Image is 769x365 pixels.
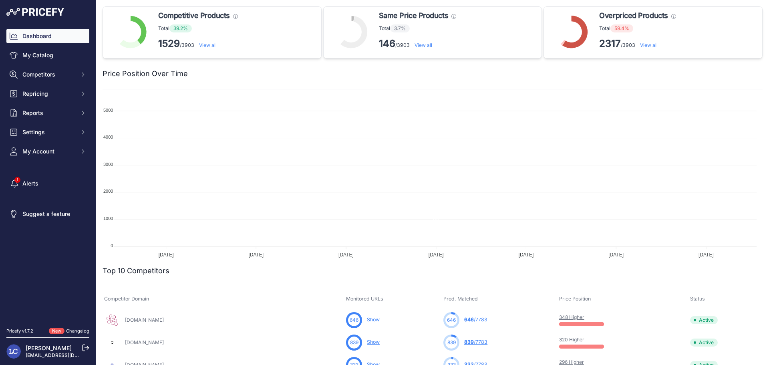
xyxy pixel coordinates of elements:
[443,296,478,302] span: Prod. Matched
[379,37,456,50] p: /3903
[338,252,354,258] tspan: [DATE]
[464,339,474,345] span: 839
[599,37,676,50] p: /3903
[6,29,89,318] nav: Sidebar
[66,328,89,334] a: Changelog
[464,339,487,345] a: 839/7783
[103,216,113,221] tspan: 1000
[104,296,149,302] span: Competitor Domain
[6,87,89,101] button: Repricing
[6,106,89,120] button: Reports
[49,328,64,335] span: New
[464,317,474,323] span: 646
[103,68,188,79] h2: Price Position Over Time
[379,24,456,32] p: Total
[103,189,113,194] tspan: 2000
[640,42,658,48] a: View all
[447,317,456,324] span: 646
[125,339,164,345] a: [DOMAIN_NAME]
[22,90,75,98] span: Repricing
[559,296,591,302] span: Price Position
[350,339,358,346] span: 839
[22,147,75,155] span: My Account
[26,345,72,351] a: [PERSON_NAME]
[158,24,238,32] p: Total
[415,42,432,48] a: View all
[6,48,89,63] a: My Catalog
[599,38,621,49] strong: 2317
[464,317,487,323] a: 646/7783
[158,38,180,49] strong: 1529
[6,125,89,139] button: Settings
[6,29,89,43] a: Dashboard
[22,109,75,117] span: Reports
[379,38,395,49] strong: 146
[519,252,534,258] tspan: [DATE]
[379,10,448,21] span: Same Price Products
[690,339,718,347] span: Active
[103,265,169,276] h2: Top 10 Competitors
[599,10,668,21] span: Overpriced Products
[103,135,113,139] tspan: 4000
[346,296,383,302] span: Monitored URLs
[559,314,584,320] a: 348 Higher
[6,144,89,159] button: My Account
[6,8,64,16] img: Pricefy Logo
[199,42,217,48] a: View all
[350,317,358,324] span: 646
[6,207,89,221] a: Suggest a feature
[610,24,633,32] span: 59.4%
[26,352,109,358] a: [EMAIL_ADDRESS][DOMAIN_NAME]
[103,108,113,113] tspan: 5000
[111,243,113,248] tspan: 0
[6,328,33,335] div: Pricefy v1.7.2
[608,252,624,258] tspan: [DATE]
[559,359,584,365] a: 296 Higher
[158,37,238,50] p: /3903
[559,337,584,343] a: 320 Higher
[429,252,444,258] tspan: [DATE]
[6,176,89,191] a: Alerts
[699,252,714,258] tspan: [DATE]
[22,128,75,136] span: Settings
[690,316,718,324] span: Active
[159,252,174,258] tspan: [DATE]
[248,252,264,258] tspan: [DATE]
[125,317,164,323] a: [DOMAIN_NAME]
[447,339,456,346] span: 839
[169,24,192,32] span: 39.2%
[390,24,410,32] span: 3.7%
[690,296,705,302] span: Status
[158,10,230,21] span: Competitive Products
[22,71,75,79] span: Competitors
[367,317,380,323] a: Show
[599,24,676,32] p: Total
[103,162,113,167] tspan: 3000
[367,339,380,345] a: Show
[6,67,89,82] button: Competitors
